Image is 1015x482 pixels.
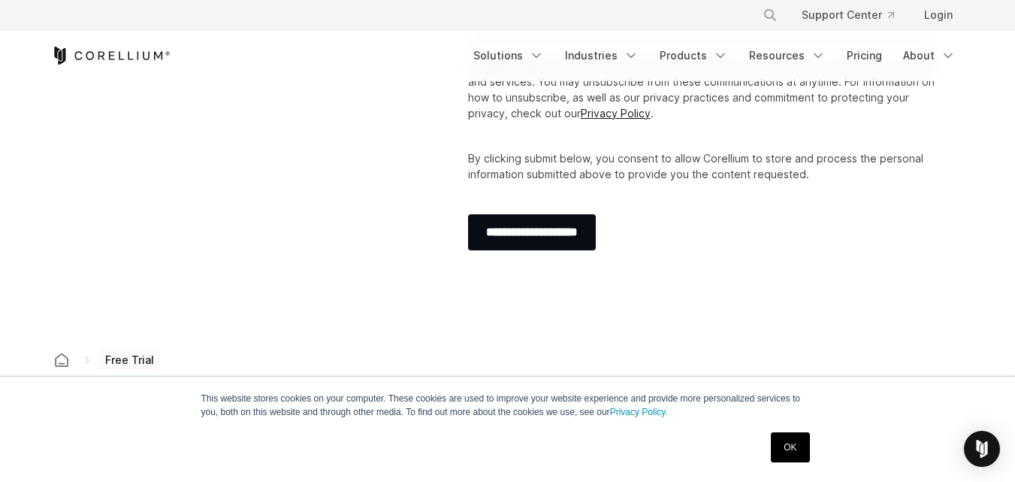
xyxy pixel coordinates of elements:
a: Industries [556,42,648,69]
a: OK [771,432,809,462]
a: About [894,42,965,69]
a: Resources [740,42,835,69]
div: Open Intercom Messenger [964,431,1000,467]
a: Products [651,42,737,69]
div: Navigation Menu [745,2,965,29]
a: Login [912,2,965,29]
p: Corellium needs the contact information you provide to us to contact you about our products and s... [468,58,941,121]
a: Privacy Policy [581,107,651,120]
a: Pricing [838,42,891,69]
span: Free Trial [99,350,160,371]
p: By clicking submit below, you consent to allow Corellium to store and process the personal inform... [468,150,941,182]
button: Search [757,2,784,29]
p: This website stores cookies on your computer. These cookies are used to improve your website expe... [201,392,814,419]
div: Navigation Menu [464,42,965,69]
a: Support Center [790,2,906,29]
a: Corellium home [48,350,75,371]
a: Corellium Home [51,47,171,65]
a: Privacy Policy. [610,407,668,417]
a: Solutions [464,42,553,69]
